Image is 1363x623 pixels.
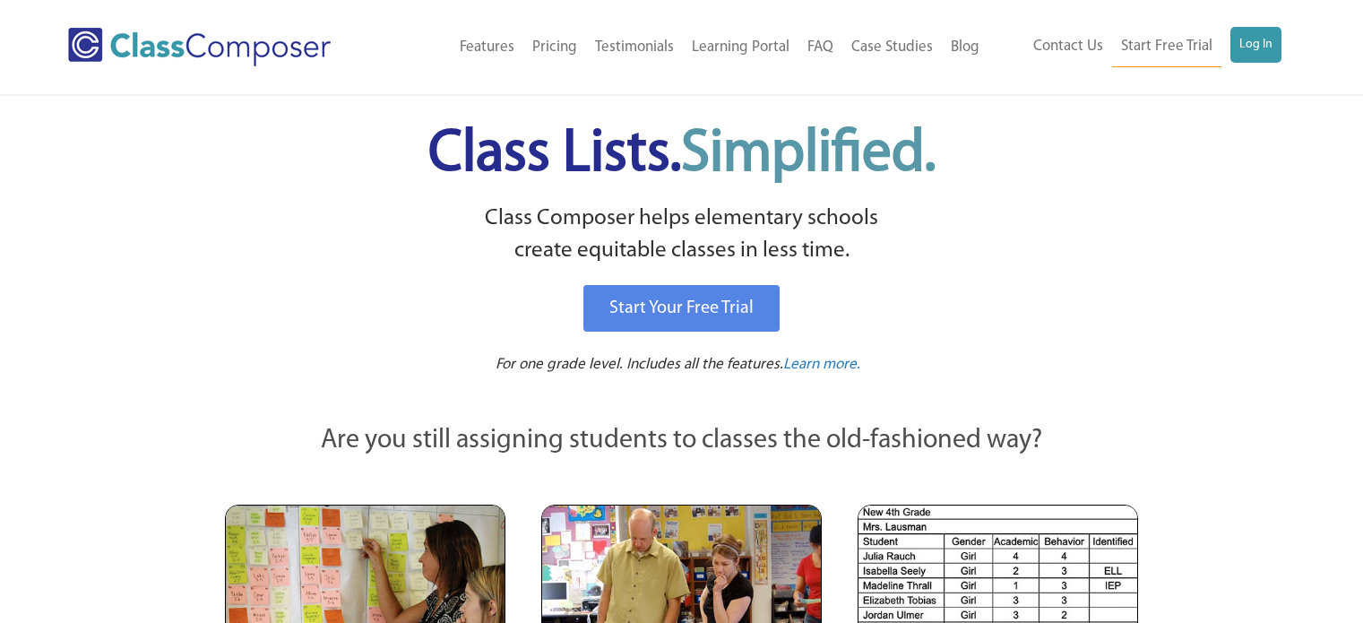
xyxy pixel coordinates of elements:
span: Start Your Free Trial [609,299,754,317]
a: Start Free Trial [1112,27,1221,67]
a: Features [451,28,523,67]
a: Case Studies [842,28,942,67]
span: Class Lists. [428,125,936,184]
a: FAQ [798,28,842,67]
p: Class Composer helps elementary schools create equitable classes in less time. [222,203,1142,268]
a: Log In [1230,27,1281,63]
a: Contact Us [1024,27,1112,66]
span: For one grade level. Includes all the features. [496,357,783,372]
span: Simplified. [681,125,936,184]
a: Learn more. [783,354,860,376]
img: Class Composer [68,28,331,66]
a: Learning Portal [683,28,798,67]
span: Learn more. [783,357,860,372]
a: Pricing [523,28,586,67]
a: Blog [942,28,988,67]
nav: Header Menu [988,27,1281,67]
a: Start Your Free Trial [583,285,780,332]
p: Are you still assigning students to classes the old-fashioned way? [225,421,1139,461]
nav: Header Menu [388,28,988,67]
a: Testimonials [586,28,683,67]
